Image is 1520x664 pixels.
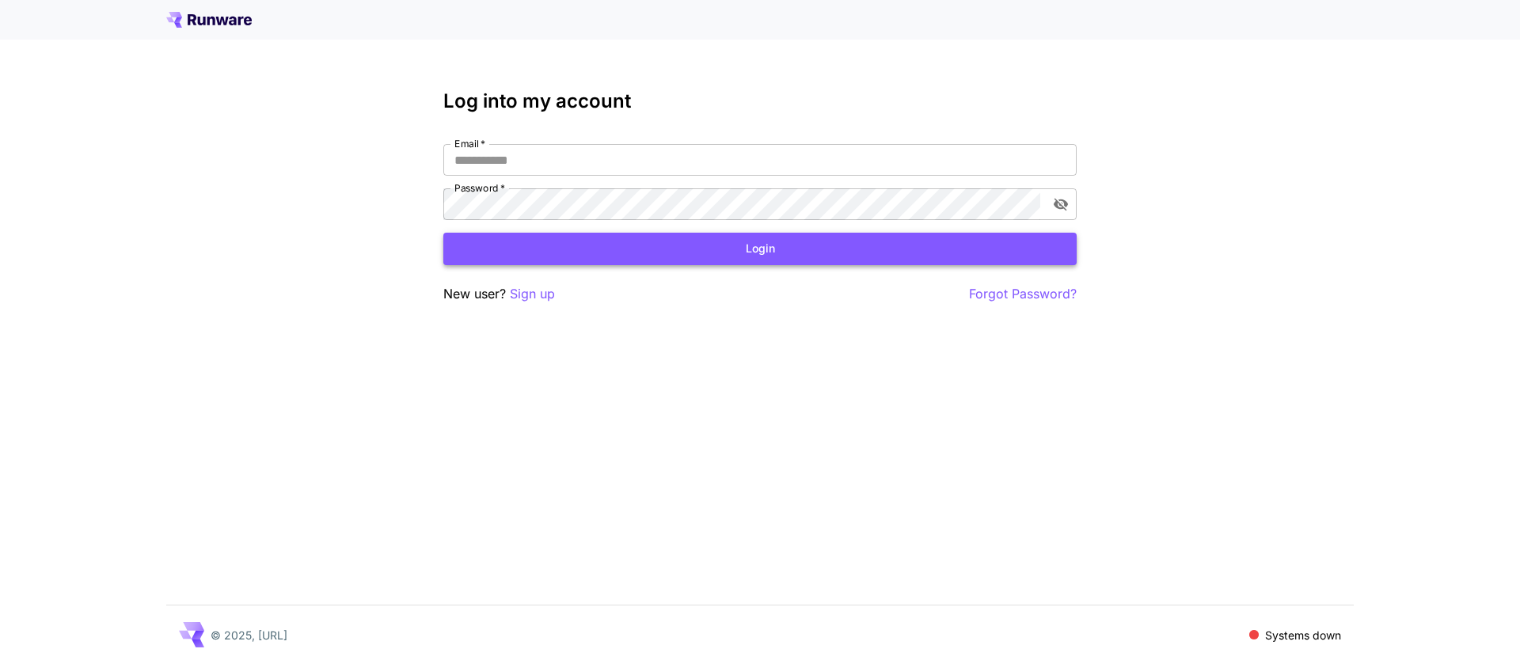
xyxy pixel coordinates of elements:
[443,90,1077,112] h3: Log into my account
[510,284,555,304] button: Sign up
[1265,627,1341,643] p: Systems down
[454,137,485,150] label: Email
[443,233,1077,265] button: Login
[211,627,287,643] p: © 2025, [URL]
[1047,190,1075,218] button: toggle password visibility
[969,284,1077,304] button: Forgot Password?
[443,284,555,304] p: New user?
[454,181,505,195] label: Password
